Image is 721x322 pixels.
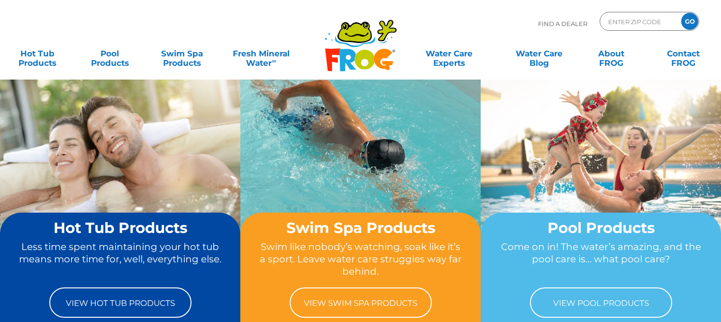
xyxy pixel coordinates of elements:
[82,44,137,63] a: PoolProducts
[154,44,210,63] a: Swim SpaProducts
[403,44,495,63] a: Water CareExperts
[290,287,432,318] a: View Swim Spa Products
[272,57,276,64] sup: ∞
[538,12,587,36] p: Find A Dealer
[607,15,671,28] input: Zip Code Form
[18,241,222,278] p: Less time spent maintaining your hot tub means more time for, well, everything else.
[499,220,703,236] h2: Pool Products
[656,44,712,63] a: ContactFROG
[49,287,192,318] a: View Hot Tub Products
[9,44,65,63] a: Hot TubProducts
[530,287,672,318] a: View Pool Products
[481,79,721,259] img: home-banner-pool-short
[499,241,703,278] p: Come on in! The water’s amazing, and the pool care is… what pool care?
[511,44,567,63] a: Water CareBlog
[240,79,481,259] img: home-banner-swim-spa-short
[226,44,296,63] a: Fresh MineralWater∞
[583,44,639,63] a: AboutFROG
[681,13,698,30] input: GO
[258,220,463,236] h2: Swim Spa Products
[18,220,222,236] h2: Hot Tub Products
[258,241,463,278] p: Swim like nobody’s watching, soak like it’s a sport. Leave water care struggles way far behind.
